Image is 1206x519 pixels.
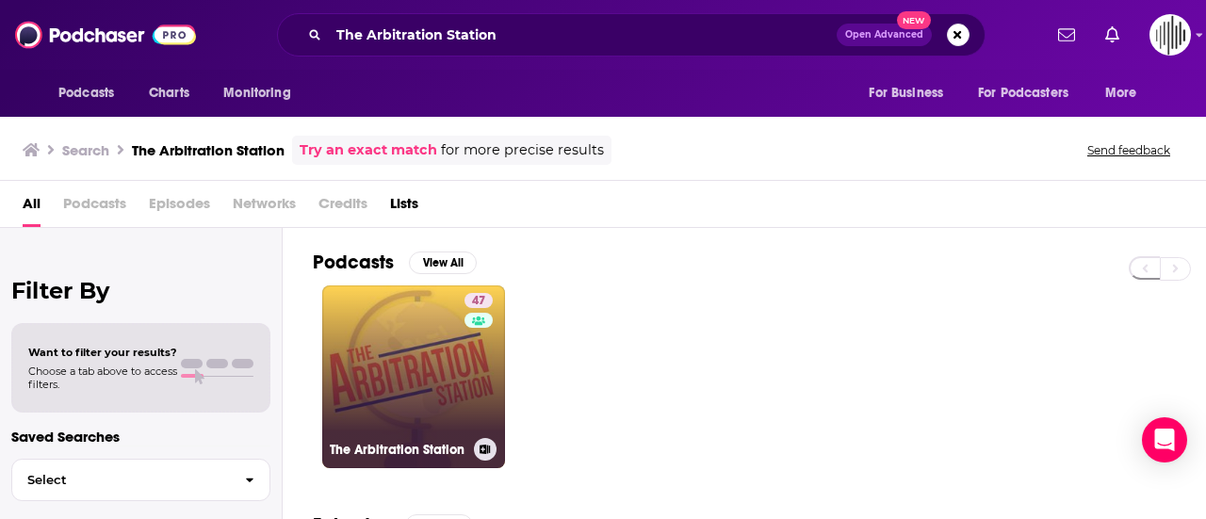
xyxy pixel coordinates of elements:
[58,80,114,106] span: Podcasts
[12,474,230,486] span: Select
[837,24,932,46] button: Open AdvancedNew
[15,17,196,53] img: Podchaser - Follow, Share and Rate Podcasts
[856,75,967,111] button: open menu
[472,292,485,311] span: 47
[1149,14,1191,56] button: Show profile menu
[1051,19,1083,51] a: Show notifications dropdown
[11,459,270,501] button: Select
[277,13,986,57] div: Search podcasts, credits, & more...
[132,141,285,159] h3: The Arbitration Station
[300,139,437,161] a: Try an exact match
[1092,75,1161,111] button: open menu
[330,442,466,458] h3: The Arbitration Station
[897,11,931,29] span: New
[313,251,394,274] h2: Podcasts
[233,188,296,227] span: Networks
[1149,14,1191,56] span: Logged in as gpg2
[149,80,189,106] span: Charts
[11,428,270,446] p: Saved Searches
[313,251,477,274] a: PodcastsView All
[11,277,270,304] h2: Filter By
[441,139,604,161] span: for more precise results
[409,251,477,274] button: View All
[464,293,493,308] a: 47
[318,188,367,227] span: Credits
[1082,142,1176,158] button: Send feedback
[1142,417,1187,462] div: Open Intercom Messenger
[390,188,418,227] a: Lists
[62,141,109,159] h3: Search
[210,75,315,111] button: open menu
[23,188,41,227] a: All
[45,75,139,111] button: open menu
[28,346,177,359] span: Want to filter your results?
[966,75,1096,111] button: open menu
[322,285,505,468] a: 47The Arbitration Station
[1098,19,1127,51] a: Show notifications dropdown
[845,30,923,40] span: Open Advanced
[223,80,290,106] span: Monitoring
[978,80,1068,106] span: For Podcasters
[329,20,837,50] input: Search podcasts, credits, & more...
[1149,14,1191,56] img: User Profile
[1105,80,1137,106] span: More
[63,188,126,227] span: Podcasts
[869,80,943,106] span: For Business
[28,365,177,391] span: Choose a tab above to access filters.
[149,188,210,227] span: Episodes
[137,75,201,111] a: Charts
